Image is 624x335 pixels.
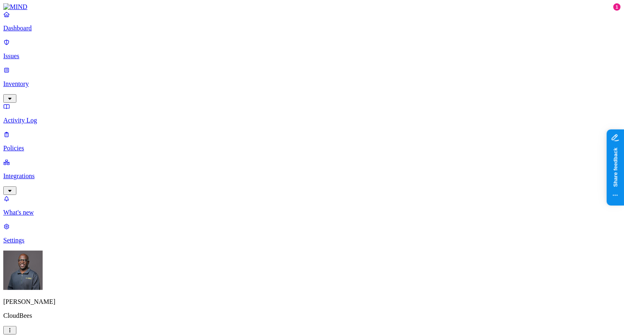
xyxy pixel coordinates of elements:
[3,117,621,124] p: Activity Log
[3,312,621,319] p: CloudBees
[3,251,43,290] img: Gregory Thomas
[3,298,621,306] p: [PERSON_NAME]
[3,52,621,60] p: Issues
[3,25,621,32] p: Dashboard
[3,237,621,244] p: Settings
[3,172,621,180] p: Integrations
[607,129,624,206] iframe: Marker.io feedback button
[3,80,621,88] p: Inventory
[3,145,621,152] p: Policies
[613,3,621,11] div: 1
[3,209,621,216] p: What's new
[3,3,27,11] img: MIND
